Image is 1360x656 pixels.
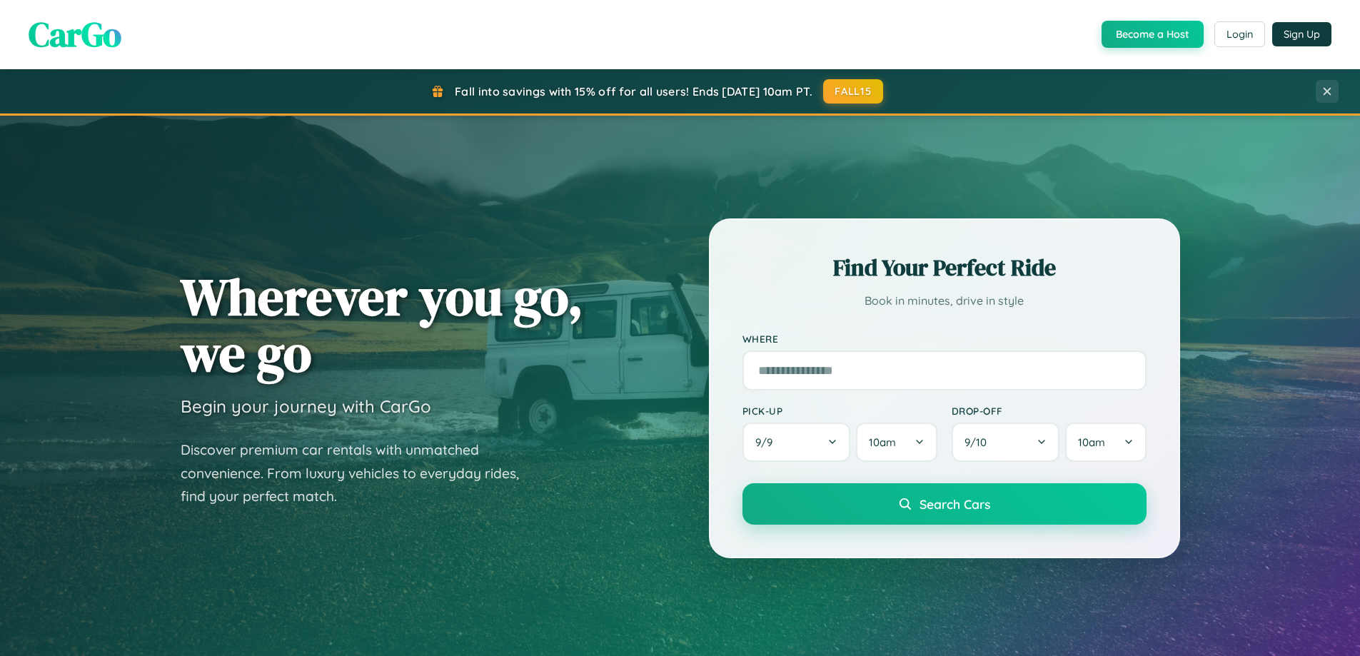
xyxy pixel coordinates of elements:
[1102,21,1204,48] button: Become a Host
[1272,22,1331,46] button: Sign Up
[920,496,990,512] span: Search Cars
[742,423,851,462] button: 9/9
[742,405,937,417] label: Pick-up
[856,423,937,462] button: 10am
[1078,435,1105,449] span: 10am
[742,333,1147,345] label: Where
[29,11,121,58] span: CarGo
[181,268,583,381] h1: Wherever you go, we go
[742,252,1147,283] h2: Find Your Perfect Ride
[952,405,1147,417] label: Drop-off
[455,84,812,99] span: Fall into savings with 15% off for all users! Ends [DATE] 10am PT.
[181,438,538,508] p: Discover premium car rentals with unmatched convenience. From luxury vehicles to everyday rides, ...
[869,435,896,449] span: 10am
[823,79,883,104] button: FALL15
[742,483,1147,525] button: Search Cars
[964,435,994,449] span: 9 / 10
[755,435,780,449] span: 9 / 9
[742,291,1147,311] p: Book in minutes, drive in style
[181,395,431,417] h3: Begin your journey with CarGo
[1065,423,1146,462] button: 10am
[1214,21,1265,47] button: Login
[952,423,1060,462] button: 9/10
